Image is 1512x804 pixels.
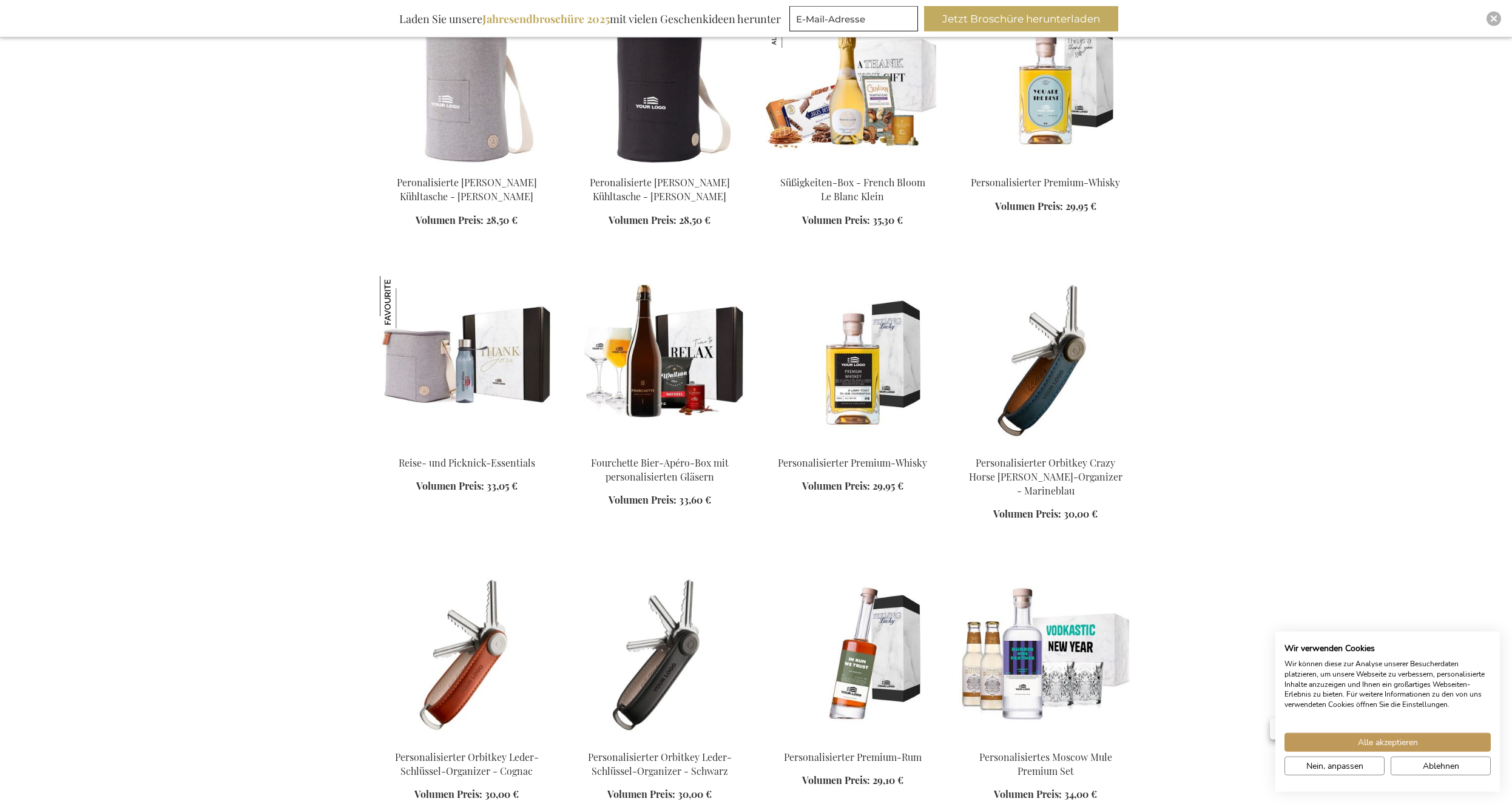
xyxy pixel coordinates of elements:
a: Peronalised Sortino Cooler Trunk - Black [573,161,746,172]
a: Personalisierter Premium-Whisky [778,456,927,469]
span: 34,00 € [1064,788,1097,800]
span: Volumen Preis: [995,200,1063,212]
a: Personalised Orbitkey Leather Key Organiser - Black [573,735,746,747]
span: 29,95 € [1065,200,1096,212]
span: Volumen Preis: [993,507,1061,520]
a: Volumen Preis: 29,95 € [995,200,1096,214]
a: Personalisierter Orbitkey Crazy Horse [PERSON_NAME]-Organizer - Marineblau [969,456,1122,497]
span: 30,00 € [1064,507,1098,520]
div: Close [1487,12,1501,26]
button: Akzeptieren Sie alle cookies [1284,733,1491,752]
input: E-Mail-Adresse [789,6,918,32]
span: 29,95 € [872,479,903,492]
span: 28,50 € [679,214,710,226]
a: Personalisierter Premium-Whisky [971,176,1120,189]
a: Fourchette Beer Apéro Box With Personalised Glasses [573,441,746,453]
a: Peronalisierte [PERSON_NAME] Kühltasche - [PERSON_NAME] [590,176,730,203]
a: Personalisierter Orbitkey Leder-Schlüssel-Organizer - Schwarz [588,751,732,777]
a: Personalisiertes Moscow Mule Premium Set [979,751,1112,777]
img: Reise- und Picknick-Essentials [380,276,432,328]
span: 33,05 € [487,479,518,492]
span: Volumen Preis: [609,214,677,226]
a: Süßigkeiten-Box - French Bloom Le Blanc Klein [780,176,925,203]
img: Personalised Orbitkey Crazy Horse Leather Key Organiser - Navy [959,276,1132,446]
b: Jahresendbroschüre 2025 [482,12,610,26]
a: Volumen Preis: 29,95 € [802,479,903,493]
a: Volumen Preis: 28,50 € [609,214,710,228]
img: Personalised Orbitkey Leather Key Organiser - Black [573,570,746,740]
a: Personalised Premium Rum [766,735,939,747]
a: Peronalised Sortino Cooler Trunk - Grey [380,161,553,172]
a: Travel & Picknick Essentials Reise- und Picknick-Essentials [380,441,553,453]
span: 35,30 € [872,214,903,226]
img: Personalised Premium Whiskey [766,276,939,446]
span: Nein, anpassen [1306,760,1363,772]
a: Personalisierter Orbitkey Leder-Schlüssel-Organizer - Cognac [395,751,539,777]
img: Fourchette Beer Apéro Box With Personalised Glasses [573,276,746,446]
span: Volumen Preis: [607,788,675,800]
span: Volumen Preis: [802,214,870,226]
a: Peronalisierte [PERSON_NAME] Kühltasche - [PERSON_NAME] [397,176,537,203]
a: Sweet Treats Box - French Bloom Le Blanc Small Süßigkeiten-Box - French Bloom Le Blanc Klein [766,161,939,172]
a: Volumen Preis: 28,50 € [416,214,518,228]
a: Volumen Preis: 30,00 € [414,788,519,802]
span: Volumen Preis: [994,788,1062,800]
form: marketing offers and promotions [789,6,922,35]
a: Gepersonaliseerde Moscow Mule Premium Set [959,735,1132,747]
button: cookie Einstellungen anpassen [1284,757,1385,775]
img: Gepersonaliseerde Moscow Mule Premium Set [959,570,1132,740]
a: Fourchette Bier-Apéro-Box mit personalisierten Gläsern [591,456,729,483]
a: Volumen Preis: 35,30 € [802,214,903,228]
img: Personalisierter Premium-Rum [766,570,939,740]
a: Volumen Preis: 30,00 € [607,788,712,802]
span: Volumen Preis: [802,479,870,492]
a: Personalised Orbitkey Leather Key Organiser - Cognac [380,735,553,747]
a: Personalised Premium Whiskey [766,441,939,453]
span: 33,60 € [679,493,711,506]
a: Volumen Preis: 33,60 € [609,493,711,507]
a: Personalised Orbitkey Crazy Horse Leather Key Organiser - Navy [959,441,1132,453]
img: Travel & Picknick Essentials [380,276,553,446]
span: Volumen Preis: [414,788,482,800]
span: 28,50 € [486,214,518,226]
span: Volumen Preis: [416,479,484,492]
a: Volumen Preis: 33,05 € [416,479,518,493]
div: Laden Sie unsere mit vielen Geschenkideen herunter [394,6,786,32]
a: Volumen Preis: 30,00 € [993,507,1098,521]
a: Personalised Premium Whisky [959,161,1132,172]
span: Volumen Preis: [609,493,677,506]
span: 30,00 € [678,788,712,800]
img: Close [1490,15,1497,22]
button: Alle verweigern cookies [1391,757,1491,775]
span: Volumen Preis: [416,214,484,226]
span: 30,00 € [485,788,519,800]
h2: Wir verwenden Cookies [1284,643,1491,654]
span: Ablehnen [1423,760,1459,772]
p: Wir können diese zur Analyse unserer Besucherdaten platzieren, um unsere Webseite zu verbessern, ... [1284,659,1491,710]
button: Jetzt Broschüre herunterladen [924,6,1118,32]
img: Personalised Orbitkey Leather Key Organiser - Cognac [380,570,553,740]
a: Reise- und Picknick-Essentials [399,456,535,469]
a: Volumen Preis: 34,00 € [994,788,1097,802]
span: Alle akzeptieren [1358,736,1418,749]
